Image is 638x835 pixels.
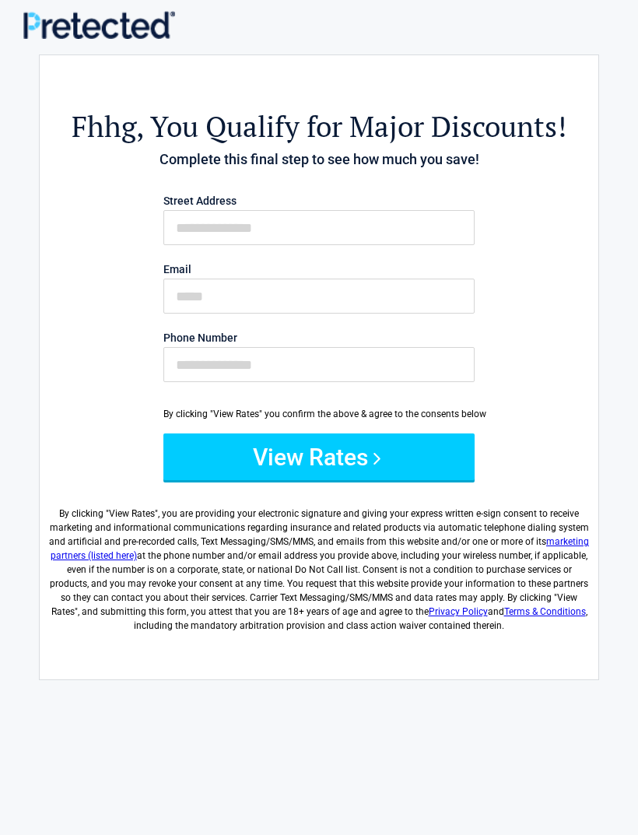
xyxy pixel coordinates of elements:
label: Email [163,264,475,275]
span: View Rates [109,508,155,519]
label: By clicking " ", you are providing your electronic signature and giving your express written e-si... [47,494,591,633]
a: Privacy Policy [429,606,488,617]
label: Phone Number [163,332,475,343]
img: Main Logo [23,11,175,38]
div: By clicking "View Rates" you confirm the above & agree to the consents below [163,407,475,421]
h2: , You Qualify for Major Discounts! [47,107,591,146]
label: Street Address [163,195,475,206]
button: View Rates [163,433,475,480]
a: Terms & Conditions [504,606,586,617]
span: Fhhg [72,107,136,146]
h4: Complete this final step to see how much you save! [47,149,591,170]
